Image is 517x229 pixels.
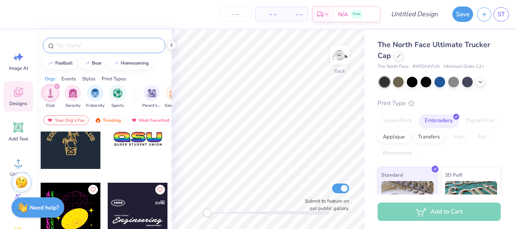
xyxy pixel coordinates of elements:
div: Applique [378,131,410,143]
span: – – [261,10,277,19]
button: filter button [109,85,126,109]
div: football [55,61,73,65]
span: Image AI [9,65,28,71]
div: Events [61,75,76,82]
button: filter button [86,85,104,109]
button: Like [88,185,98,194]
img: Standard [381,181,434,222]
input: Untitled Design [384,6,444,22]
div: Vinyl [447,131,470,143]
span: Designs [9,100,27,107]
img: trending.gif [95,117,101,123]
span: Sports [111,103,124,109]
img: Club Image [46,89,55,98]
div: Screen Print [378,115,417,127]
div: filter for Parent's Weekend [142,85,161,109]
div: Rhinestones [378,147,417,160]
div: Accessibility label [203,209,211,217]
div: Most Favorited [127,115,173,125]
div: Embroidery [419,115,458,127]
div: Transfers [413,131,445,143]
span: Fraternity [86,103,104,109]
input: – – [219,7,251,22]
div: Foil [473,131,492,143]
span: N/A [338,10,348,19]
span: Standard [381,171,403,179]
img: Parent's Weekend Image [147,89,156,98]
a: ST [493,7,509,22]
span: Free [353,11,361,17]
label: Submit to feature on our public gallery. [300,197,349,212]
img: trend_line.gif [113,61,119,66]
div: filter for Sorority [65,85,81,109]
img: Game Day Image [169,89,179,98]
img: most_fav.gif [47,117,53,123]
div: Trending [91,115,125,125]
button: homecoming [108,57,152,69]
img: trend_line.gif [47,61,54,66]
img: most_fav.gif [131,117,137,123]
div: Back [335,67,345,75]
div: Print Type [378,99,501,108]
img: trend_line.gif [84,61,90,66]
span: # NF0A4VUA [413,63,440,70]
div: bear [92,61,102,65]
button: bear [79,57,105,69]
div: filter for Club [42,85,59,109]
div: Your Org's Fav [43,115,89,125]
span: – – [287,10,303,19]
span: Sorority [65,103,80,109]
span: Game Day [165,103,183,109]
img: Fraternity Image [91,89,100,98]
span: Club [46,103,55,109]
img: Sorority Image [68,89,78,98]
strong: Need help? [30,204,59,212]
button: filter button [42,85,59,109]
span: Add Text [9,136,28,142]
div: homecoming [121,61,149,65]
span: The North Face Ultimate Trucker Cap [378,40,490,60]
div: Print Types [102,75,126,82]
div: Styles [82,75,96,82]
button: filter button [142,85,161,109]
img: 3D Puff [445,181,497,222]
button: filter button [165,85,183,109]
span: ST [497,10,505,19]
div: Digital Print [461,115,500,127]
div: filter for Game Day [165,85,183,109]
button: football [43,57,76,69]
span: Minimum Order: 12 + [444,63,484,70]
span: Upload [10,171,26,177]
div: filter for Sports [109,85,126,109]
img: Sports Image [113,89,122,98]
input: Try "Alpha" [56,41,160,50]
button: Save [452,6,473,22]
button: filter button [65,85,81,109]
span: The North Face [378,63,408,70]
div: Orgs [45,75,55,82]
img: Back [332,47,348,63]
button: Like [155,185,165,194]
div: filter for Fraternity [86,85,104,109]
span: Parent's Weekend [142,103,161,109]
span: 3D Puff [445,171,462,179]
